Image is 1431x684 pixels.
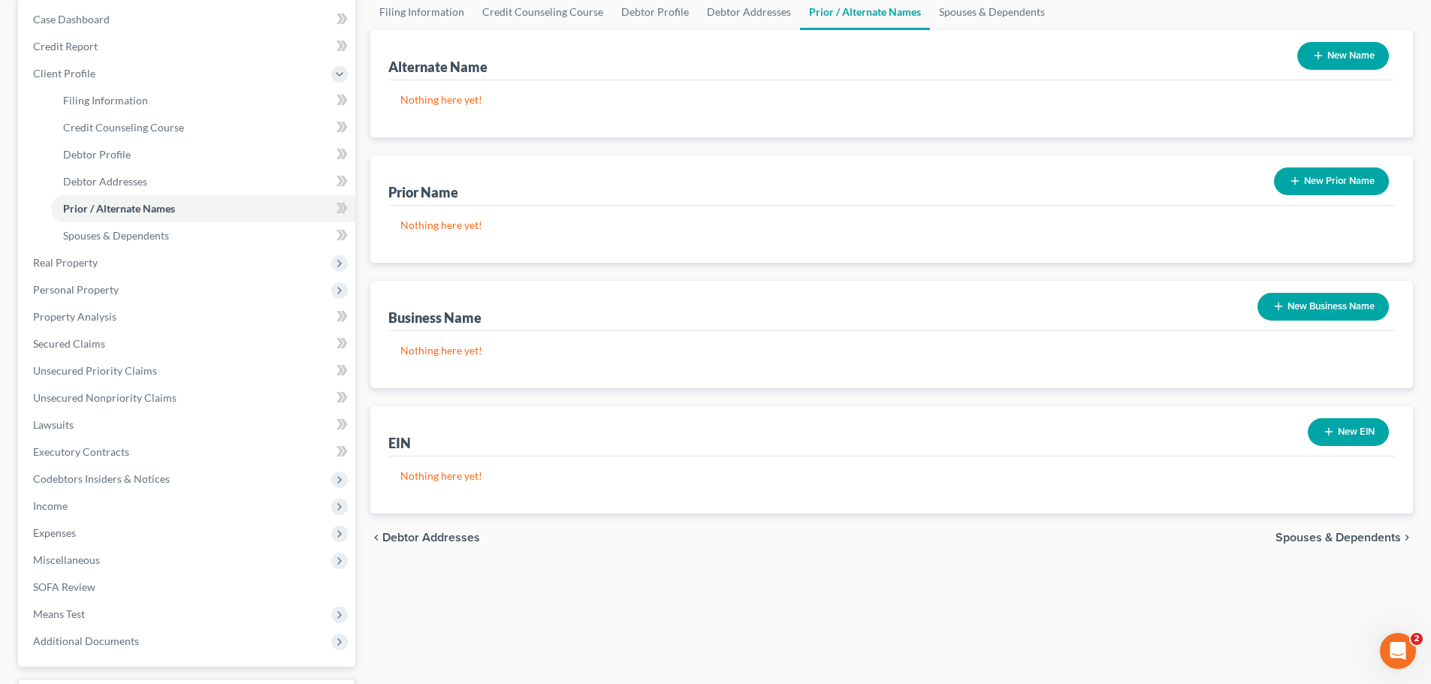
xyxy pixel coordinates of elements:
[21,330,355,357] a: Secured Claims
[21,384,355,411] a: Unsecured Nonpriority Claims
[51,141,355,168] a: Debtor Profile
[400,218,1383,233] p: Nothing here yet!
[382,532,480,544] span: Debtor Addresses
[21,411,355,438] a: Lawsuits
[33,580,95,593] span: SOFA Review
[21,357,355,384] a: Unsecured Priority Claims
[388,58,488,76] div: Alternate Name
[21,438,355,466] a: Executory Contracts
[63,229,169,242] span: Spouses & Dependents
[33,607,85,620] span: Means Test
[21,574,355,601] a: SOFA Review
[1308,418,1389,446] button: New EIN
[33,526,76,539] span: Expenses
[33,40,98,53] span: Credit Report
[1276,532,1401,544] span: Spouses & Dependents
[1411,633,1423,645] span: 2
[1380,633,1416,669] iframe: Intercom live chat
[33,634,139,647] span: Additional Documents
[1401,532,1413,544] i: chevron_right
[400,469,1383,484] p: Nothing here yet!
[33,472,170,485] span: Codebtors Insiders & Notices
[400,92,1383,107] p: Nothing here yet!
[21,303,355,330] a: Property Analysis
[33,499,68,512] span: Income
[33,553,100,566] span: Miscellaneous
[51,195,355,222] a: Prior / Alternate Names
[33,337,105,350] span: Secured Claims
[51,222,355,249] a: Spouses & Dependents
[1276,532,1413,544] button: Spouses & Dependents chevron_right
[400,343,1383,358] p: Nothing here yet!
[370,532,480,544] button: chevron_left Debtor Addresses
[33,283,119,296] span: Personal Property
[1297,42,1389,70] button: New Name
[33,445,129,458] span: Executory Contracts
[1274,167,1389,195] button: New Prior Name
[33,256,98,269] span: Real Property
[21,33,355,60] a: Credit Report
[21,6,355,33] a: Case Dashboard
[33,13,110,26] span: Case Dashboard
[33,391,177,404] span: Unsecured Nonpriority Claims
[388,434,411,452] div: EIN
[33,67,95,80] span: Client Profile
[63,94,148,107] span: Filing Information
[33,364,157,377] span: Unsecured Priority Claims
[51,168,355,195] a: Debtor Addresses
[1257,293,1389,321] button: New Business Name
[388,183,458,201] div: Prior Name
[370,532,382,544] i: chevron_left
[63,175,147,188] span: Debtor Addresses
[388,309,482,327] div: Business Name
[63,148,131,161] span: Debtor Profile
[63,202,175,215] span: Prior / Alternate Names
[51,87,355,114] a: Filing Information
[51,114,355,141] a: Credit Counseling Course
[63,121,184,134] span: Credit Counseling Course
[33,418,74,431] span: Lawsuits
[33,310,116,323] span: Property Analysis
